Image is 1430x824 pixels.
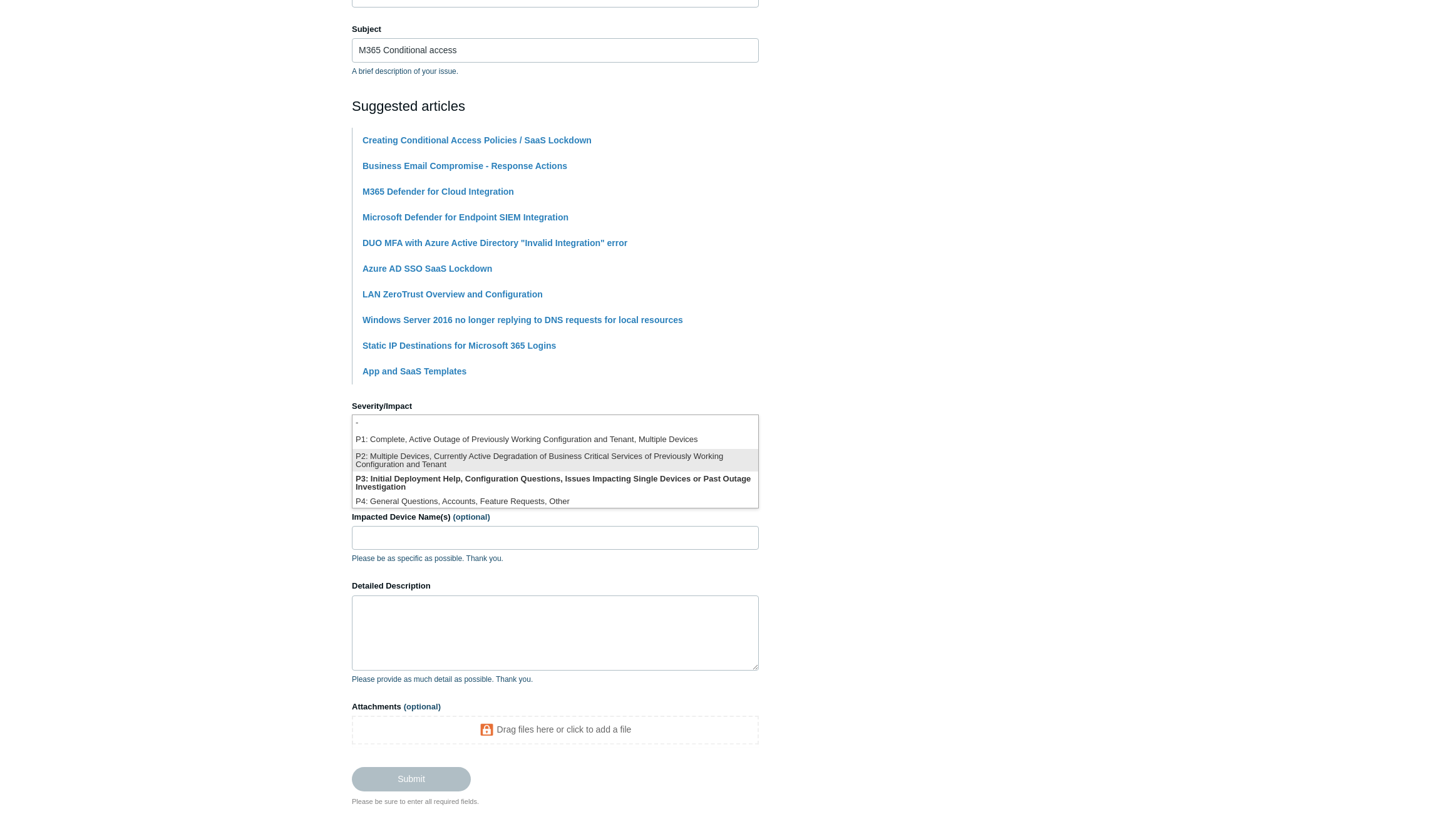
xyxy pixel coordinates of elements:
a: Static IP Destinations for Microsoft 365 Logins [363,341,556,351]
a: Windows Server 2016 no longer replying to DNS requests for local resources [363,315,683,325]
label: Detailed Description [352,580,759,592]
input: Submit [352,767,471,791]
a: M365 Defender for Cloud Integration [363,187,514,197]
a: Business Email Compromise - Response Actions [363,161,567,171]
a: LAN ZeroTrust Overview and Configuration [363,289,543,299]
a: App and SaaS Templates [363,366,466,376]
a: Creating Conditional Access Policies / SaaS Lockdown [363,135,592,145]
p: Please provide as much detail as possible. Thank you. [352,674,759,685]
a: Azure AD SSO SaaS Lockdown [363,264,492,274]
li: P1: Complete, Active Outage of Previously Working Configuration and Tenant, Multiple Devices [352,432,758,449]
a: DUO MFA with Azure Active Directory "Invalid Integration" error [363,238,627,248]
li: P3: Initial Deployment Help, Configuration Questions, Issues Impacting Single Devices or Past Out... [352,471,758,494]
h2: Suggested articles [352,96,759,116]
label: Severity/Impact [352,400,759,413]
p: A brief description of your issue. [352,66,759,77]
li: P2: Multiple Devices, Currently Active Degradation of Business Critical Services of Previously Wo... [352,449,758,471]
li: P4: General Questions, Accounts, Feature Requests, Other [352,494,758,511]
label: Attachments [352,701,759,713]
span: (optional) [453,512,490,522]
li: - [352,415,758,432]
label: Subject [352,23,759,36]
label: Impacted Device Name(s) [352,511,759,523]
p: Please be as specific as possible. Thank you. [352,553,759,564]
a: Microsoft Defender for Endpoint SIEM Integration [363,212,568,222]
div: Please be sure to enter all required fields. [352,796,759,807]
span: (optional) [404,702,441,711]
